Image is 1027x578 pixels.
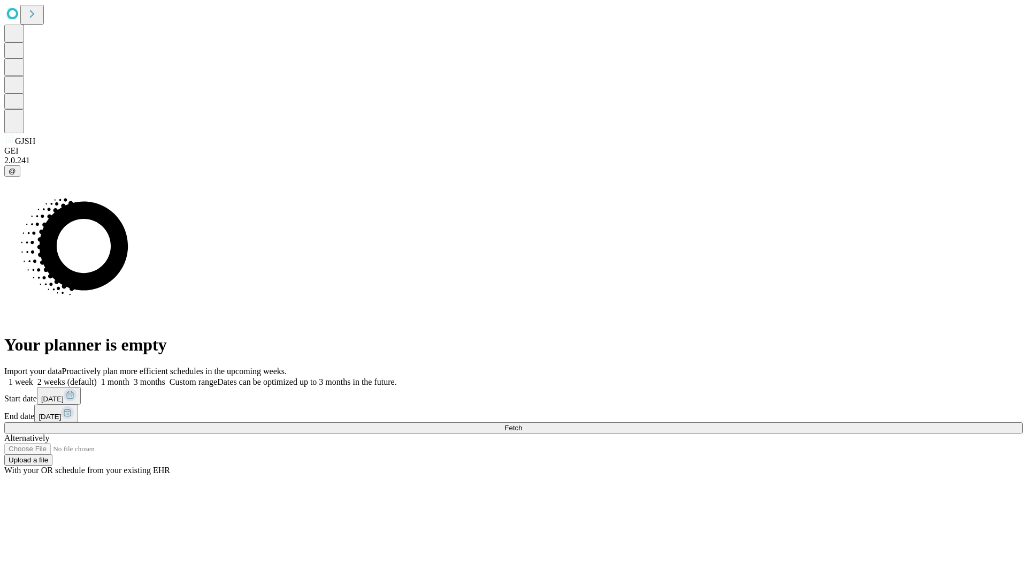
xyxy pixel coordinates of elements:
span: 3 months [134,377,165,386]
button: Upload a file [4,454,52,466]
span: 1 month [101,377,129,386]
span: Dates can be optimized up to 3 months in the future. [217,377,396,386]
span: Custom range [170,377,217,386]
span: 2 weeks (default) [37,377,97,386]
button: @ [4,165,20,177]
div: GEI [4,146,1023,156]
span: [DATE] [41,395,64,403]
span: 1 week [9,377,33,386]
h1: Your planner is empty [4,335,1023,355]
span: @ [9,167,16,175]
span: [DATE] [39,413,61,421]
button: [DATE] [34,405,78,422]
div: End date [4,405,1023,422]
span: GJSH [15,136,35,146]
div: 2.0.241 [4,156,1023,165]
button: [DATE] [37,387,81,405]
button: Fetch [4,422,1023,433]
span: With your OR schedule from your existing EHR [4,466,170,475]
div: Start date [4,387,1023,405]
span: Import your data [4,367,62,376]
span: Proactively plan more efficient schedules in the upcoming weeks. [62,367,287,376]
span: Alternatively [4,433,49,443]
span: Fetch [504,424,522,432]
